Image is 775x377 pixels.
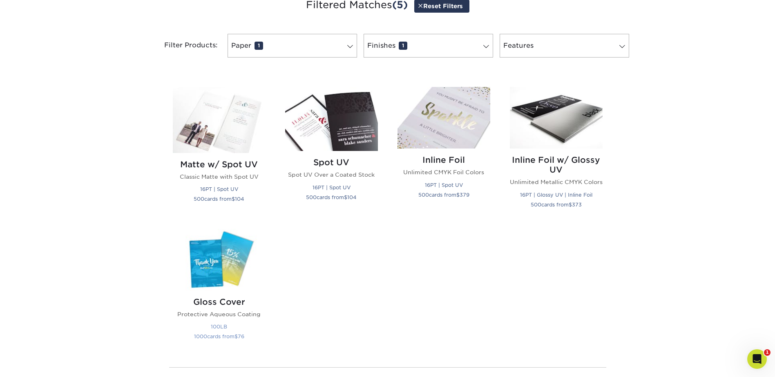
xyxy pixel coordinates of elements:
[173,87,266,153] img: Matte w/ Spot UV Postcards
[228,34,357,58] a: Paper1
[194,196,244,202] small: cards from
[399,42,407,50] span: 1
[747,349,767,369] iframe: Intercom live chat
[569,202,572,208] span: $
[211,324,227,330] small: 100LB
[344,194,347,200] span: $
[194,333,244,339] small: cards from
[232,196,235,202] span: $
[313,184,351,191] small: 16PT | Spot UV
[510,87,603,219] a: Inline Foil w/ Glossy UV Postcards Inline Foil w/ Glossy UV Unlimited Metallic CMYK Colors 16PT |...
[347,194,357,200] span: 104
[425,182,463,188] small: 16PT | Spot UV
[510,178,603,186] p: Unlimited Metallic CMYK Colors
[285,157,378,167] h2: Spot UV
[398,87,490,219] a: Inline Foil Postcards Inline Foil Unlimited CMYK Foil Colors 16PT | Spot UV 500cards from$379
[306,194,317,200] span: 500
[531,202,541,208] span: 500
[194,196,204,202] span: 500
[143,34,224,58] div: Filter Products:
[285,171,378,179] p: Spot UV Over a Coated Stock
[510,87,603,149] img: Inline Foil w/ Glossy UV Postcards
[173,229,266,291] img: Gloss Cover Postcards
[173,160,266,169] h2: Matte w/ Spot UV
[238,333,244,339] span: 76
[398,87,490,149] img: Inline Foil Postcards
[364,34,493,58] a: Finishes1
[418,192,469,198] small: cards from
[572,202,582,208] span: 373
[200,186,238,192] small: 16PT | Spot UV
[531,202,582,208] small: cards from
[255,42,263,50] span: 1
[173,310,266,318] p: Protective Aqueous Coating
[235,196,244,202] span: 104
[398,155,490,165] h2: Inline Foil
[418,192,429,198] span: 500
[764,349,771,356] span: 1
[306,194,357,200] small: cards from
[194,333,207,339] span: 1000
[285,87,378,151] img: Spot UV Postcards
[398,168,490,176] p: Unlimited CMYK Foil Colors
[173,87,266,219] a: Matte w/ Spot UV Postcards Matte w/ Spot UV Classic Matte with Spot UV 16PT | Spot UV 500cards fr...
[173,297,266,307] h2: Gloss Cover
[456,192,460,198] span: $
[285,87,378,219] a: Spot UV Postcards Spot UV Spot UV Over a Coated Stock 16PT | Spot UV 500cards from$104
[510,155,603,175] h2: Inline Foil w/ Glossy UV
[235,333,238,339] span: $
[520,192,592,198] small: 16PT | Glossy UV | Inline Foil
[173,229,266,351] a: Gloss Cover Postcards Gloss Cover Protective Aqueous Coating 100LB 1000cards from$76
[173,173,266,181] p: Classic Matte with Spot UV
[460,192,469,198] span: 379
[500,34,629,58] a: Features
